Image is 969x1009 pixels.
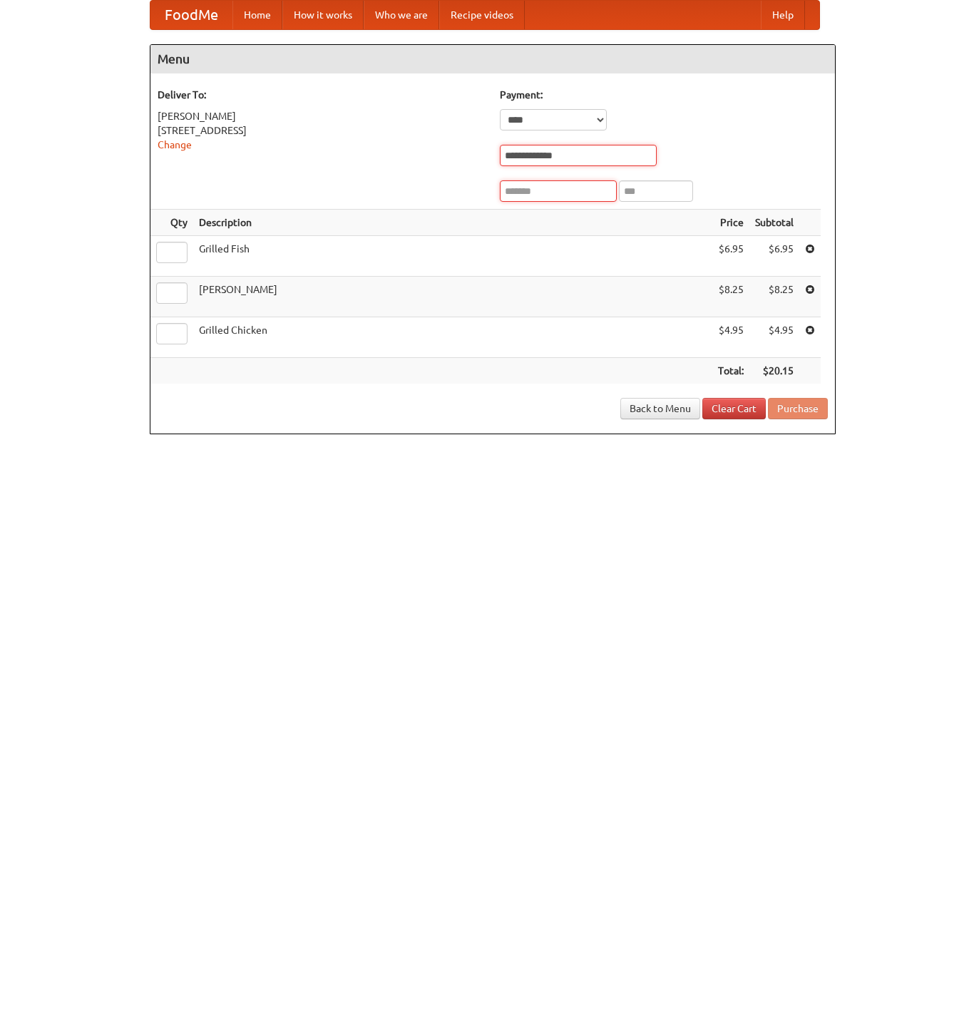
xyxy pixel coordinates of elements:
[193,236,712,277] td: Grilled Fish
[150,210,193,236] th: Qty
[712,236,749,277] td: $6.95
[158,88,486,102] h5: Deliver To:
[364,1,439,29] a: Who we are
[712,210,749,236] th: Price
[761,1,805,29] a: Help
[193,317,712,358] td: Grilled Chicken
[768,398,828,419] button: Purchase
[158,123,486,138] div: [STREET_ADDRESS]
[749,236,799,277] td: $6.95
[749,277,799,317] td: $8.25
[712,358,749,384] th: Total:
[282,1,364,29] a: How it works
[712,277,749,317] td: $8.25
[439,1,525,29] a: Recipe videos
[158,109,486,123] div: [PERSON_NAME]
[158,139,192,150] a: Change
[193,277,712,317] td: [PERSON_NAME]
[749,210,799,236] th: Subtotal
[232,1,282,29] a: Home
[500,88,828,102] h5: Payment:
[150,45,835,73] h4: Menu
[620,398,700,419] a: Back to Menu
[749,317,799,358] td: $4.95
[150,1,232,29] a: FoodMe
[712,317,749,358] td: $4.95
[702,398,766,419] a: Clear Cart
[749,358,799,384] th: $20.15
[193,210,712,236] th: Description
